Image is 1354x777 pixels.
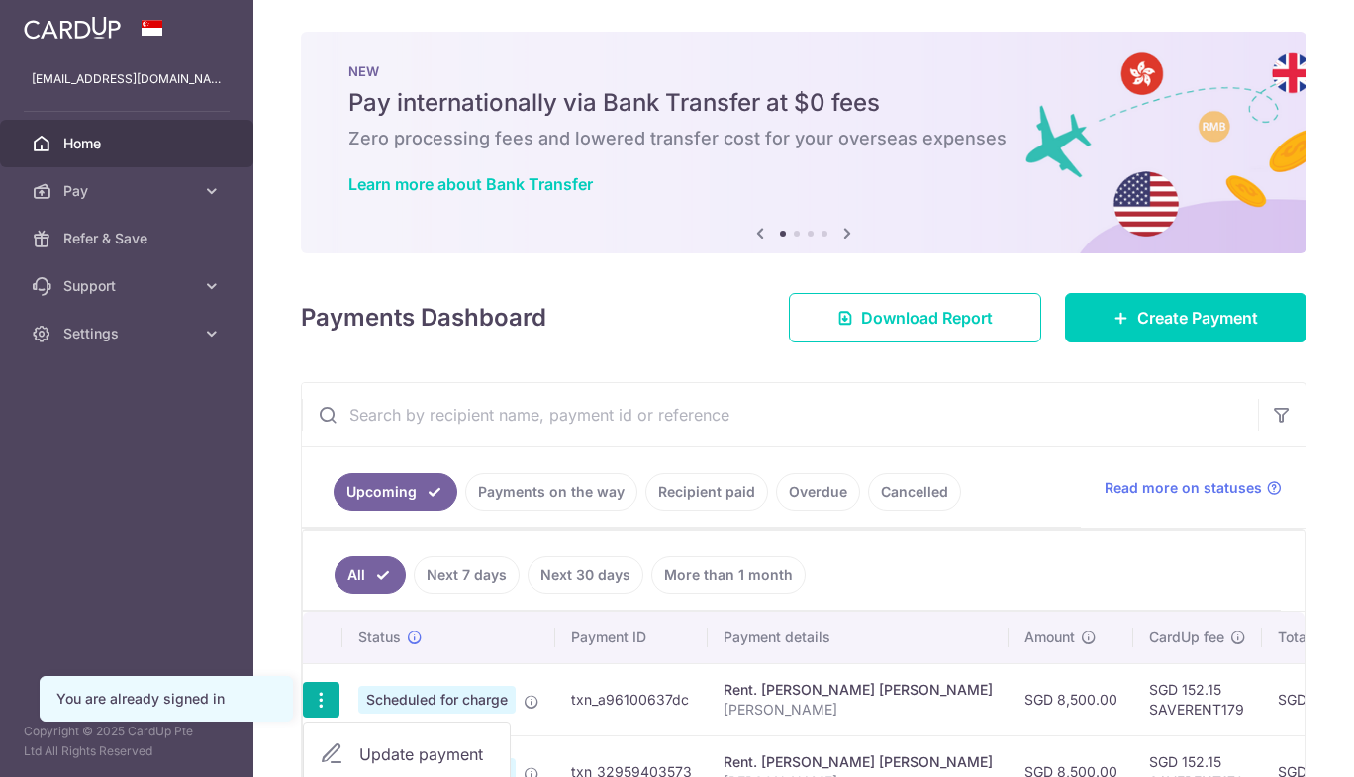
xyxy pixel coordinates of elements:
[302,383,1258,446] input: Search by recipient name, payment id or reference
[24,16,121,40] img: CardUp
[1149,628,1224,647] span: CardUp fee
[348,174,593,194] a: Learn more about Bank Transfer
[724,752,993,772] div: Rent. [PERSON_NAME] [PERSON_NAME]
[861,306,993,330] span: Download Report
[1105,478,1262,498] span: Read more on statuses
[776,473,860,511] a: Overdue
[358,686,516,714] span: Scheduled for charge
[465,473,637,511] a: Payments on the way
[348,127,1259,150] h6: Zero processing fees and lowered transfer cost for your overseas expenses
[301,32,1306,253] img: Bank transfer banner
[1227,718,1334,767] iframe: Opens a widget where you can find more information
[651,556,806,594] a: More than 1 month
[63,324,194,343] span: Settings
[789,293,1041,342] a: Download Report
[645,473,768,511] a: Recipient paid
[348,63,1259,79] p: NEW
[334,473,457,511] a: Upcoming
[1133,663,1262,735] td: SGD 152.15 SAVERENT179
[63,229,194,248] span: Refer & Save
[868,473,961,511] a: Cancelled
[1137,306,1258,330] span: Create Payment
[1278,628,1343,647] span: Total amt.
[63,181,194,201] span: Pay
[724,700,993,720] p: [PERSON_NAME]
[63,134,194,153] span: Home
[708,612,1009,663] th: Payment details
[414,556,520,594] a: Next 7 days
[1065,293,1306,342] a: Create Payment
[1009,663,1133,735] td: SGD 8,500.00
[348,87,1259,119] h5: Pay internationally via Bank Transfer at $0 fees
[724,680,993,700] div: Rent. [PERSON_NAME] [PERSON_NAME]
[358,628,401,647] span: Status
[555,612,708,663] th: Payment ID
[56,689,276,709] div: You are already signed in
[335,556,406,594] a: All
[1105,478,1282,498] a: Read more on statuses
[301,300,546,336] h4: Payments Dashboard
[63,276,194,296] span: Support
[1024,628,1075,647] span: Amount
[32,69,222,89] p: [EMAIL_ADDRESS][DOMAIN_NAME]
[555,663,708,735] td: txn_a96100637dc
[528,556,643,594] a: Next 30 days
